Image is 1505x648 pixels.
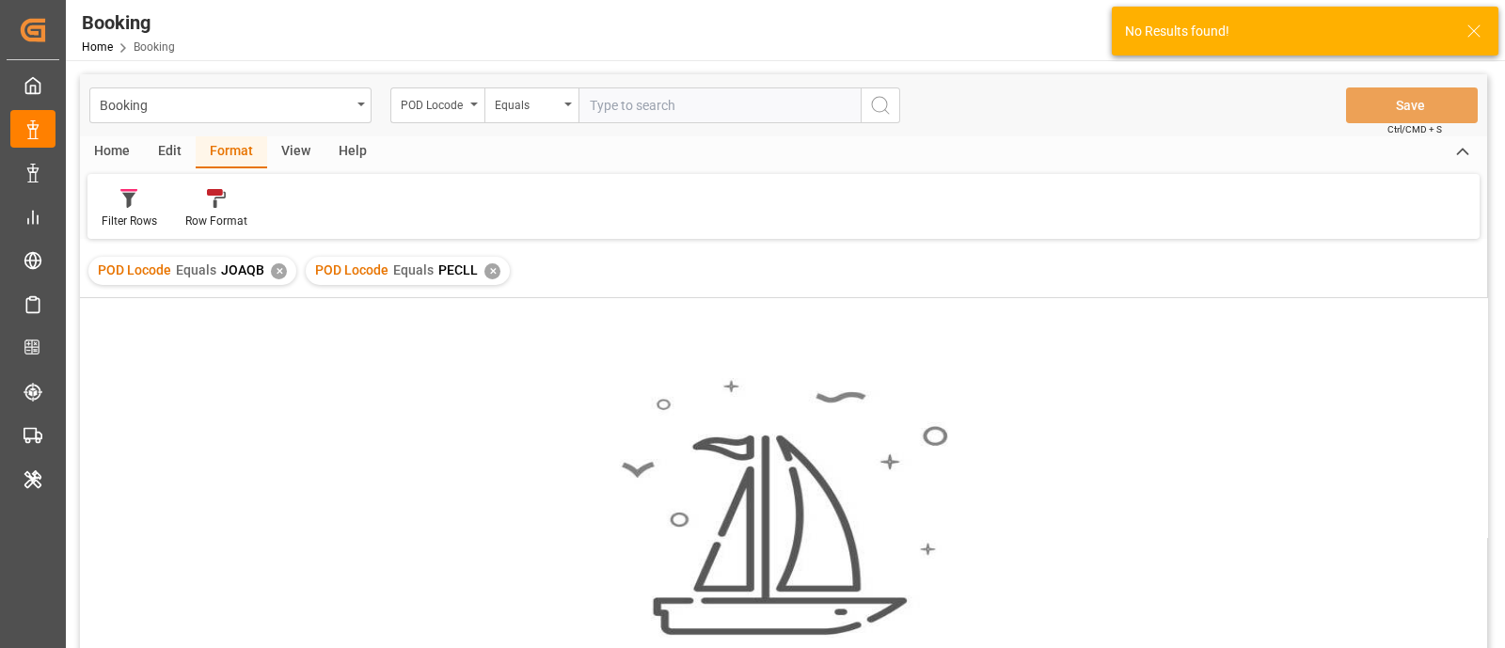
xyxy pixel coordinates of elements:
[271,263,287,279] div: ✕
[578,87,861,123] input: Type to search
[325,136,381,168] div: Help
[438,262,478,277] span: PECLL
[401,92,465,114] div: POD Locode
[1125,22,1449,41] div: No Results found!
[185,213,247,229] div: Row Format
[1346,87,1478,123] button: Save
[80,136,144,168] div: Home
[267,136,325,168] div: View
[176,262,216,277] span: Equals
[82,8,175,37] div: Booking
[196,136,267,168] div: Format
[315,262,388,277] span: POD Locode
[144,136,196,168] div: Edit
[100,92,351,116] div: Booking
[861,87,900,123] button: search button
[89,87,372,123] button: open menu
[98,262,171,277] span: POD Locode
[619,378,948,638] img: smooth_sailing.jpeg
[102,213,157,229] div: Filter Rows
[1387,122,1442,136] span: Ctrl/CMD + S
[484,263,500,279] div: ✕
[82,40,113,54] a: Home
[393,262,434,277] span: Equals
[495,92,559,114] div: Equals
[221,262,264,277] span: JOAQB
[390,87,484,123] button: open menu
[484,87,578,123] button: open menu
